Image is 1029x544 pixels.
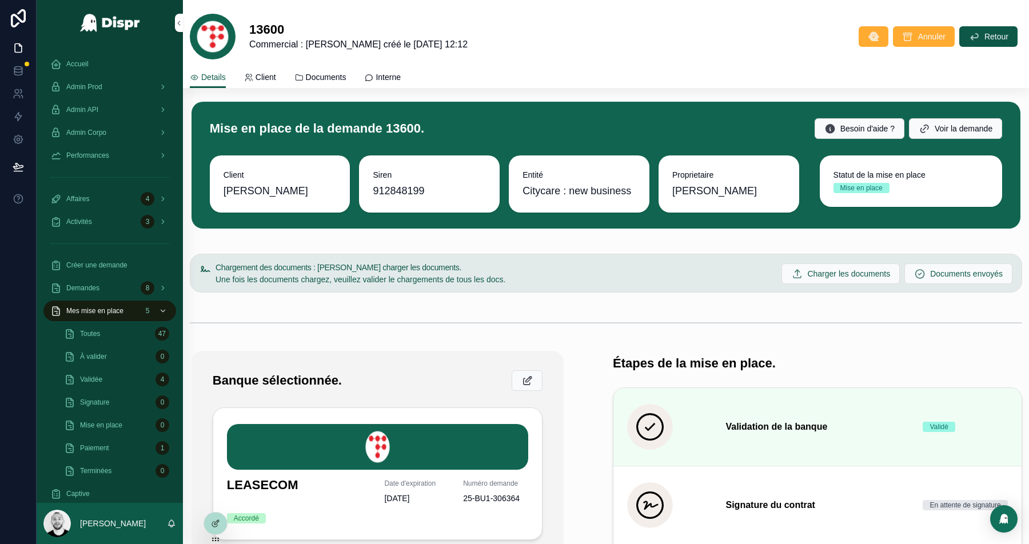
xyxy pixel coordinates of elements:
a: Créer une demande [43,255,176,275]
h3: Signature du contrat [725,498,909,512]
a: Interne [364,67,401,90]
div: 0 [155,418,169,432]
button: Annuler [893,26,955,47]
span: Date d'expiration [384,479,449,488]
span: Besoin d'aide ? [840,123,895,134]
div: Accordé [234,513,259,523]
button: Besoin d'aide ? [815,118,904,139]
a: Client [244,67,276,90]
button: Voir la demande [909,118,1002,139]
a: Details [190,67,226,89]
span: Captive [66,489,90,498]
span: Admin Prod [66,82,102,91]
h5: Chargement des documents : Veuillez charger les documents. [216,263,772,271]
span: Documents envoyés [930,268,1003,279]
h1: Étapes de la mise en place. [613,355,776,371]
div: 0 [155,464,169,478]
a: Demandes8 [43,278,176,298]
div: 5 [141,304,154,318]
span: Documents [306,71,346,83]
span: Voir la demande [935,123,992,134]
span: [PERSON_NAME] [672,183,757,199]
div: 4 [155,373,169,386]
button: Documents envoyés [904,263,1012,284]
div: 3 [141,215,154,229]
h3: Validation de la banque [725,420,909,434]
span: Créer une demande [66,261,127,270]
span: 25-BU1-306364 [463,493,528,504]
span: Client [224,169,337,181]
a: Mes mise en place5 [43,301,176,321]
span: [DATE] [384,493,449,504]
span: Activités [66,217,92,226]
button: Charger les documents [781,263,900,284]
div: 0 [155,395,169,409]
span: Signature [80,398,109,407]
span: Toutes [80,329,100,338]
span: Siren [373,169,486,181]
a: Captive [43,483,176,504]
h1: Mise en place de la demande 13600. [210,121,424,137]
span: Admin API [66,105,98,114]
div: 8 [141,281,154,295]
a: Affaires4 [43,189,176,209]
h1: 13600 [249,22,468,38]
span: Annuler [918,31,946,42]
div: 0 [155,350,169,363]
h1: LEASECOM [227,479,371,496]
a: Accueil [43,54,176,74]
span: Commercial : [PERSON_NAME] créé le [DATE] 12:12 [249,38,468,51]
a: Activités3 [43,211,176,232]
span: Accueil [66,59,89,69]
a: À valider0 [57,346,176,367]
p: [PERSON_NAME] [80,518,146,529]
span: 912848199 [373,183,486,199]
span: Admin Corpo [66,128,106,137]
a: Admin Corpo [43,122,176,143]
div: Validé [930,422,948,432]
h1: Banque sélectionnée. [213,373,342,389]
span: [PERSON_NAME] [224,183,308,199]
span: Demandes [66,283,99,293]
div: 4 [141,192,154,206]
div: En attente de signature [930,500,1000,510]
img: App logo [79,14,141,32]
span: Validée [80,375,102,384]
span: Mes mise en place [66,306,123,315]
div: 1 [155,441,169,455]
span: Performances [66,151,109,160]
span: Numéro demande [463,479,528,488]
a: Mise en place0 [57,415,176,435]
div: Mise en place [840,183,883,193]
div: Une fois les documents chargez, veuillez valider le chargements de tous les docs. [216,274,772,285]
a: Validée4 [57,369,176,390]
span: Proprietaire [672,169,785,181]
span: Retour [984,31,1008,42]
span: Statut de la mise en place [833,169,989,181]
span: Interne [376,71,401,83]
a: Toutes47 [57,323,176,344]
img: LEASECOM.png [227,424,528,470]
span: Charger les documents [807,268,890,279]
span: À valider [80,352,107,361]
span: Affaires [66,194,89,203]
a: Documents [294,67,346,90]
div: Open Intercom Messenger [990,505,1018,533]
span: Citycare : new business [523,183,631,199]
div: 47 [155,327,169,341]
span: Terminées [80,466,111,475]
span: Paiement [80,443,109,453]
span: Entité [523,169,636,181]
a: Admin API [43,99,176,120]
span: Une fois les documents chargez, veuillez valider le chargements de tous les docs. [216,275,505,284]
div: scrollable content [37,46,183,503]
span: Client [256,71,276,83]
a: Terminées0 [57,461,176,481]
a: Performances [43,145,176,166]
a: Paiement1 [57,438,176,458]
span: Mise en place [80,421,122,430]
button: Retour [959,26,1018,47]
span: Details [201,71,226,83]
a: Signature0 [57,392,176,413]
a: Admin Prod [43,77,176,97]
